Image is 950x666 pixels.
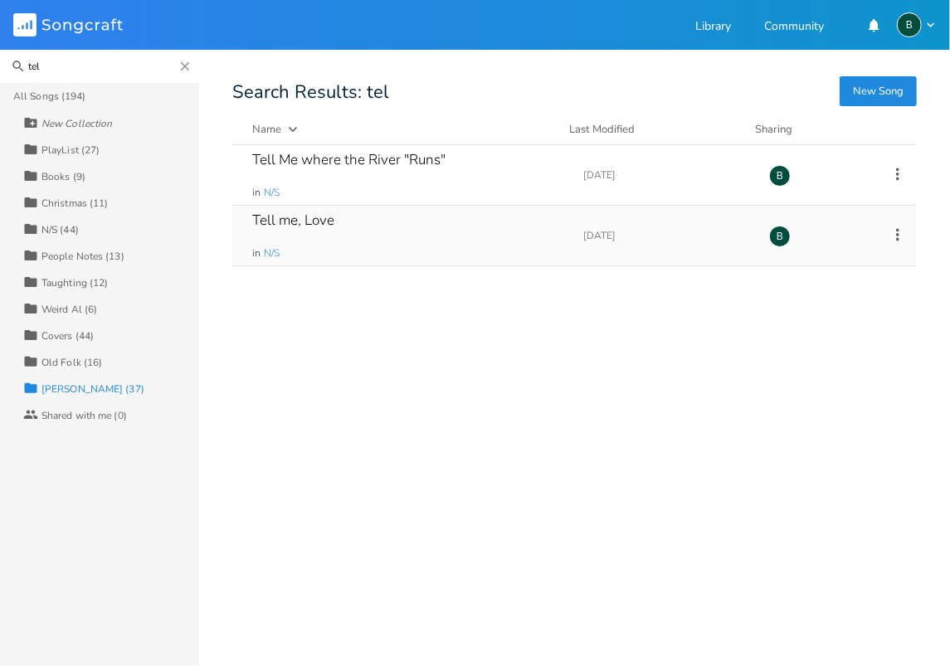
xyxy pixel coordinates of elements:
div: PlayList (27) [41,145,100,155]
div: [DATE] [583,231,749,241]
div: Christmas (11) [41,198,108,208]
button: New Song [840,76,917,106]
div: [PERSON_NAME] (37) [41,384,144,394]
a: Community [764,21,824,35]
button: Last Modified [569,121,735,138]
div: [DATE] [583,170,749,180]
div: BruCe [769,226,791,247]
div: BruCe [897,12,922,37]
div: Old Folk (16) [41,357,102,367]
div: Name [252,122,281,137]
div: Covers (44) [41,331,94,341]
div: All Songs (194) [13,91,86,101]
div: N/S (44) [41,225,79,235]
div: Sharing [755,121,855,138]
div: Shared with me (0) [41,411,127,421]
button: Name [252,121,549,138]
div: Tell Me where the River "Runs" [252,153,446,167]
a: Library [695,21,731,35]
div: Weird Al (6) [41,304,97,314]
div: BruCe [769,165,791,187]
div: New Collection [41,119,112,129]
div: Tell me, Love [252,213,334,227]
div: Books (9) [41,172,85,182]
div: Taughting (12) [41,278,108,288]
span: in [252,186,261,200]
span: N/S [264,186,280,200]
div: Search Results: tel [232,83,917,101]
button: B [897,12,937,37]
span: N/S [264,246,280,260]
span: in [252,246,261,260]
div: Last Modified [569,122,635,137]
div: People Notes (13) [41,251,124,261]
